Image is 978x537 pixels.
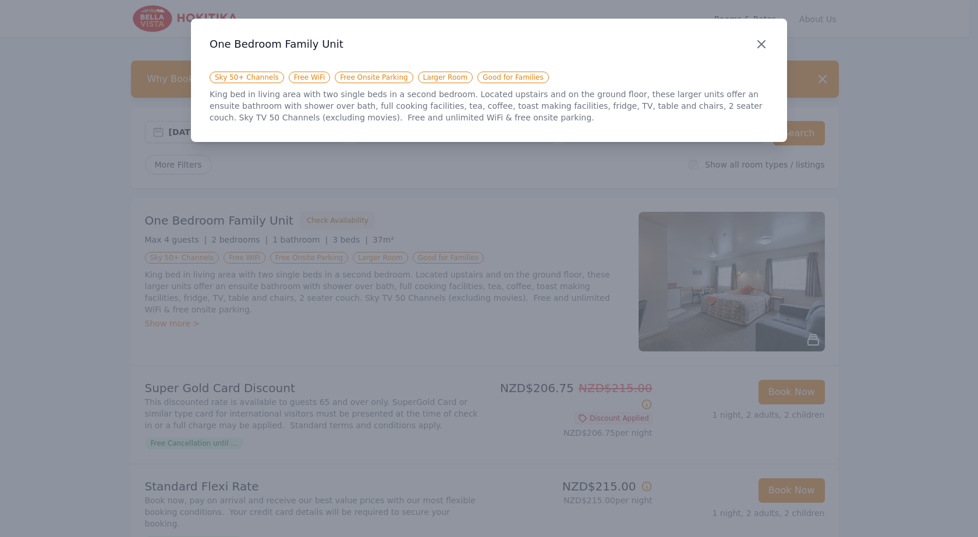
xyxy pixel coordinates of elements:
[477,72,548,83] span: Good for Families
[418,72,473,83] span: Larger Room
[335,72,413,83] span: Free Onsite Parking
[210,37,768,51] h3: One Bedroom Family Unit
[289,72,331,83] span: Free WiFi
[210,72,284,83] span: Sky 50+ Channels
[210,88,768,123] p: King bed in living area with two single beds in a second bedroom. Located upstairs and on the gro...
